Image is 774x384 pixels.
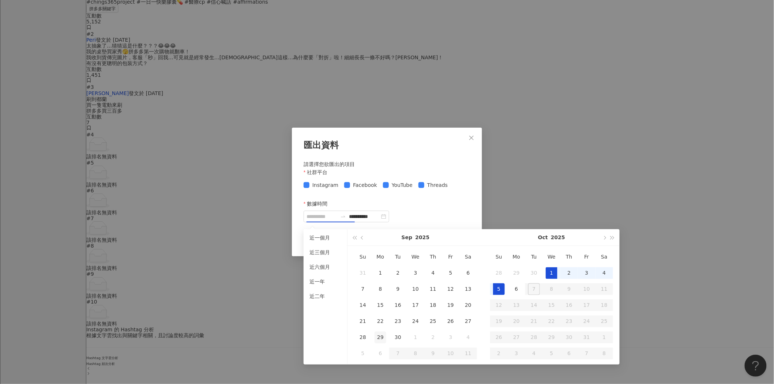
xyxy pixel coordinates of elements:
[528,267,540,279] div: 30
[392,332,404,343] div: 30
[445,283,456,295] div: 12
[307,291,344,302] li: 近二年
[490,281,508,297] td: 2025-10-05
[462,300,474,311] div: 20
[372,330,389,346] td: 2025-09-29
[357,316,369,327] div: 21
[598,267,610,279] div: 4
[581,267,593,279] div: 3
[340,214,346,219] span: swap-right
[459,330,477,346] td: 2025-10-04
[424,265,442,281] td: 2025-09-04
[595,249,613,265] th: Sa
[459,297,477,313] td: 2025-09-20
[354,313,372,330] td: 2025-09-21
[372,313,389,330] td: 2025-09-22
[407,330,424,346] td: 2025-10-01
[392,300,404,311] div: 16
[427,316,439,327] div: 25
[508,249,525,265] th: Mo
[459,265,477,281] td: 2025-09-06
[493,267,505,279] div: 28
[375,316,386,327] div: 22
[508,281,525,297] td: 2025-10-06
[442,249,459,265] th: Fr
[350,181,380,189] span: Facebook
[424,281,442,297] td: 2025-09-11
[578,249,595,265] th: Fr
[511,267,522,279] div: 29
[410,316,421,327] div: 24
[354,330,372,346] td: 2025-09-28
[445,267,456,279] div: 5
[372,297,389,313] td: 2025-09-15
[424,313,442,330] td: 2025-09-25
[442,281,459,297] td: 2025-09-12
[389,281,407,297] td: 2025-09-09
[445,300,456,311] div: 19
[407,297,424,313] td: 2025-09-17
[407,281,424,297] td: 2025-09-10
[410,300,421,311] div: 17
[375,348,386,359] div: 6
[307,247,344,259] li: 近三個月
[459,249,477,265] th: Sa
[442,297,459,313] td: 2025-09-19
[304,139,470,152] div: 匯出資料
[307,261,344,273] li: 近六個月
[427,300,439,311] div: 18
[357,300,369,311] div: 14
[415,229,429,246] button: 2025
[392,316,404,327] div: 23
[543,265,560,281] td: 2025-10-01
[357,332,369,343] div: 28
[392,283,404,295] div: 9
[464,131,479,145] button: Close
[389,249,407,265] th: Tu
[442,313,459,330] td: 2025-09-26
[357,283,369,295] div: 7
[551,229,565,246] button: 2025
[442,330,459,346] td: 2025-10-03
[445,332,456,343] div: 3
[442,265,459,281] td: 2025-09-05
[459,313,477,330] td: 2025-09-27
[563,267,575,279] div: 2
[354,249,372,265] th: Su
[307,276,344,288] li: 近一年
[357,267,369,279] div: 31
[543,249,560,265] th: We
[410,283,421,295] div: 10
[307,212,337,221] input: 數據時間
[372,346,389,362] td: 2025-10-06
[304,168,333,176] label: 社群平台
[538,229,548,246] button: Oct
[462,332,474,343] div: 4
[595,265,613,281] td: 2025-10-04
[462,267,474,279] div: 6
[508,265,525,281] td: 2025-09-29
[490,265,508,281] td: 2025-09-28
[424,181,451,189] span: Threads
[493,283,505,295] div: 5
[469,135,474,141] span: close
[578,265,595,281] td: 2025-10-03
[354,281,372,297] td: 2025-09-07
[389,330,407,346] td: 2025-09-30
[546,267,557,279] div: 1
[389,313,407,330] td: 2025-09-23
[459,281,477,297] td: 2025-09-13
[427,283,439,295] div: 11
[511,283,522,295] div: 6
[427,332,439,343] div: 2
[560,249,578,265] th: Th
[389,297,407,313] td: 2025-09-16
[424,249,442,265] th: Th
[304,160,470,168] div: 請選擇您欲匯出的項目
[462,283,474,295] div: 13
[407,249,424,265] th: We
[424,330,442,346] td: 2025-10-02
[392,267,404,279] div: 2
[407,265,424,281] td: 2025-09-03
[525,249,543,265] th: Tu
